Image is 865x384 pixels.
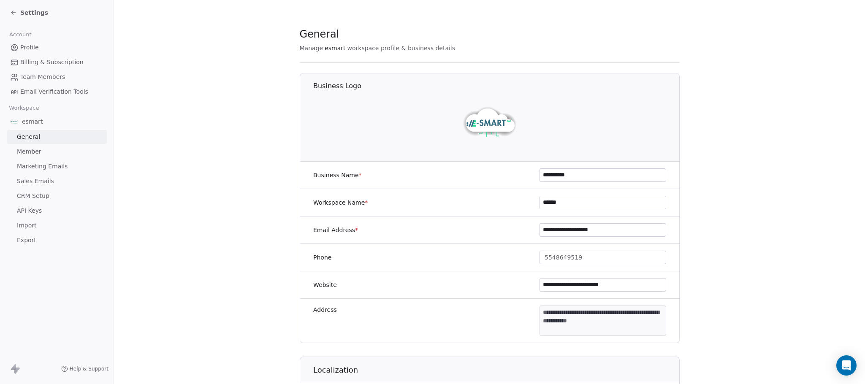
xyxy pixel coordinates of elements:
[17,162,68,171] span: Marketing Emails
[10,8,48,17] a: Settings
[7,204,107,218] a: API Keys
[20,43,39,52] span: Profile
[17,236,36,245] span: Export
[313,198,368,207] label: Workspace Name
[17,133,40,141] span: General
[17,192,49,200] span: CRM Setup
[313,253,331,262] label: Phone
[7,174,107,188] a: Sales Emails
[20,58,84,67] span: Billing & Subscription
[20,73,65,81] span: Team Members
[7,219,107,233] a: Import
[540,251,666,264] button: 5548649519
[313,281,337,289] label: Website
[463,96,517,150] img: -.png
[7,189,107,203] a: CRM Setup
[17,177,54,186] span: Sales Emails
[836,355,857,376] div: Open Intercom Messenger
[347,44,456,52] span: workspace profile & business details
[20,87,88,96] span: Email Verification Tools
[61,365,108,372] a: Help & Support
[22,117,43,126] span: esmart
[7,145,107,159] a: Member
[313,365,680,375] h1: Localization
[313,171,362,179] label: Business Name
[313,306,337,314] label: Address
[7,70,107,84] a: Team Members
[20,8,48,17] span: Settings
[5,102,43,114] span: Workspace
[17,221,36,230] span: Import
[17,206,42,215] span: API Keys
[10,117,19,126] img: -.png
[325,44,345,52] span: esmart
[5,28,35,41] span: Account
[7,160,107,173] a: Marketing Emails
[7,233,107,247] a: Export
[7,85,107,99] a: Email Verification Tools
[17,147,41,156] span: Member
[545,253,582,262] span: 5548649519
[313,226,358,234] label: Email Address
[313,81,680,91] h1: Business Logo
[7,55,107,69] a: Billing & Subscription
[300,28,339,41] span: General
[7,130,107,144] a: General
[7,41,107,54] a: Profile
[70,365,108,372] span: Help & Support
[300,44,323,52] span: Manage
